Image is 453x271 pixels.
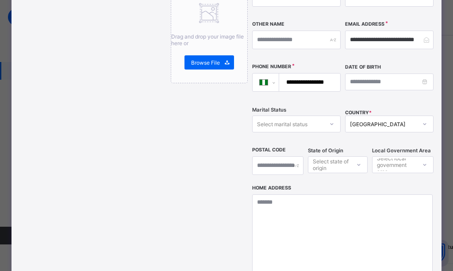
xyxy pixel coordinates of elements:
[252,64,291,70] label: Phone Number
[350,121,417,128] div: [GEOGRAPHIC_DATA]
[252,21,284,27] label: Other Name
[308,147,343,154] span: State of Origin
[377,156,415,173] div: Select local government area
[313,156,349,173] div: Select state of origin
[252,185,291,191] label: Home Address
[191,59,220,66] span: Browse File
[252,147,286,153] label: Postal Code
[372,147,431,154] span: Local Government Area
[252,107,286,113] span: Marital Status
[171,33,244,46] span: Drag and drop your image file here or
[345,110,372,116] span: COUNTRY
[257,116,307,132] div: Select marital status
[345,21,384,27] label: Email Address
[345,64,381,70] label: Date of Birth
